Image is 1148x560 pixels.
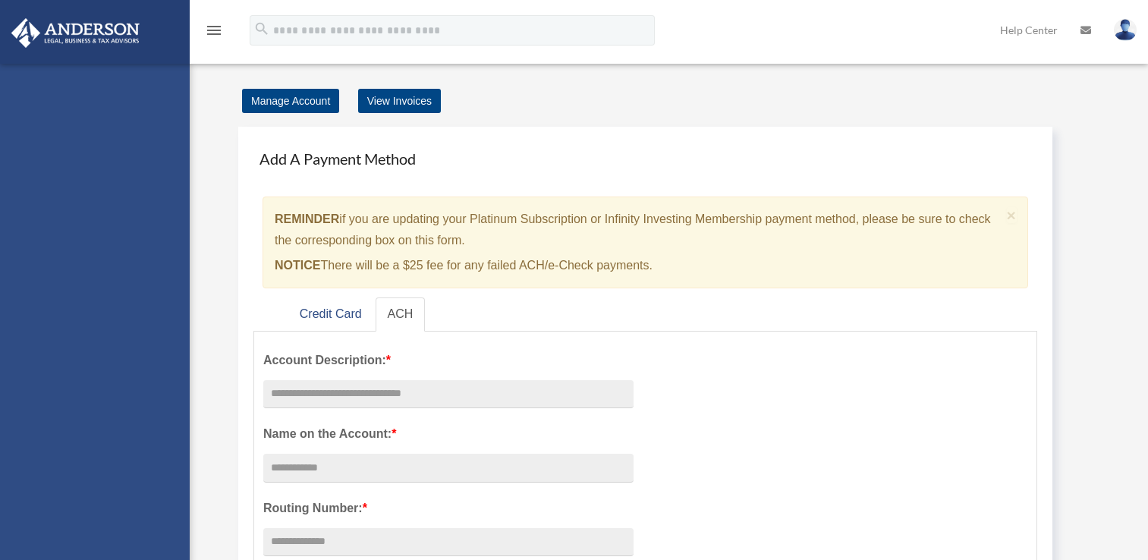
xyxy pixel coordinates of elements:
label: Account Description: [263,350,634,371]
a: ACH [376,297,426,332]
strong: NOTICE [275,259,320,272]
i: search [253,20,270,37]
p: There will be a $25 fee for any failed ACH/e-Check payments. [275,255,1001,276]
label: Routing Number: [263,498,634,519]
span: × [1007,206,1017,224]
button: Close [1007,207,1017,223]
a: View Invoices [358,89,441,113]
i: menu [205,21,223,39]
strong: REMINDER [275,212,339,225]
img: User Pic [1114,19,1137,41]
h4: Add A Payment Method [253,142,1037,175]
label: Name on the Account: [263,423,634,445]
img: Anderson Advisors Platinum Portal [7,18,144,48]
a: menu [205,27,223,39]
a: Credit Card [288,297,374,332]
div: if you are updating your Platinum Subscription or Infinity Investing Membership payment method, p... [263,197,1028,288]
a: Manage Account [242,89,339,113]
